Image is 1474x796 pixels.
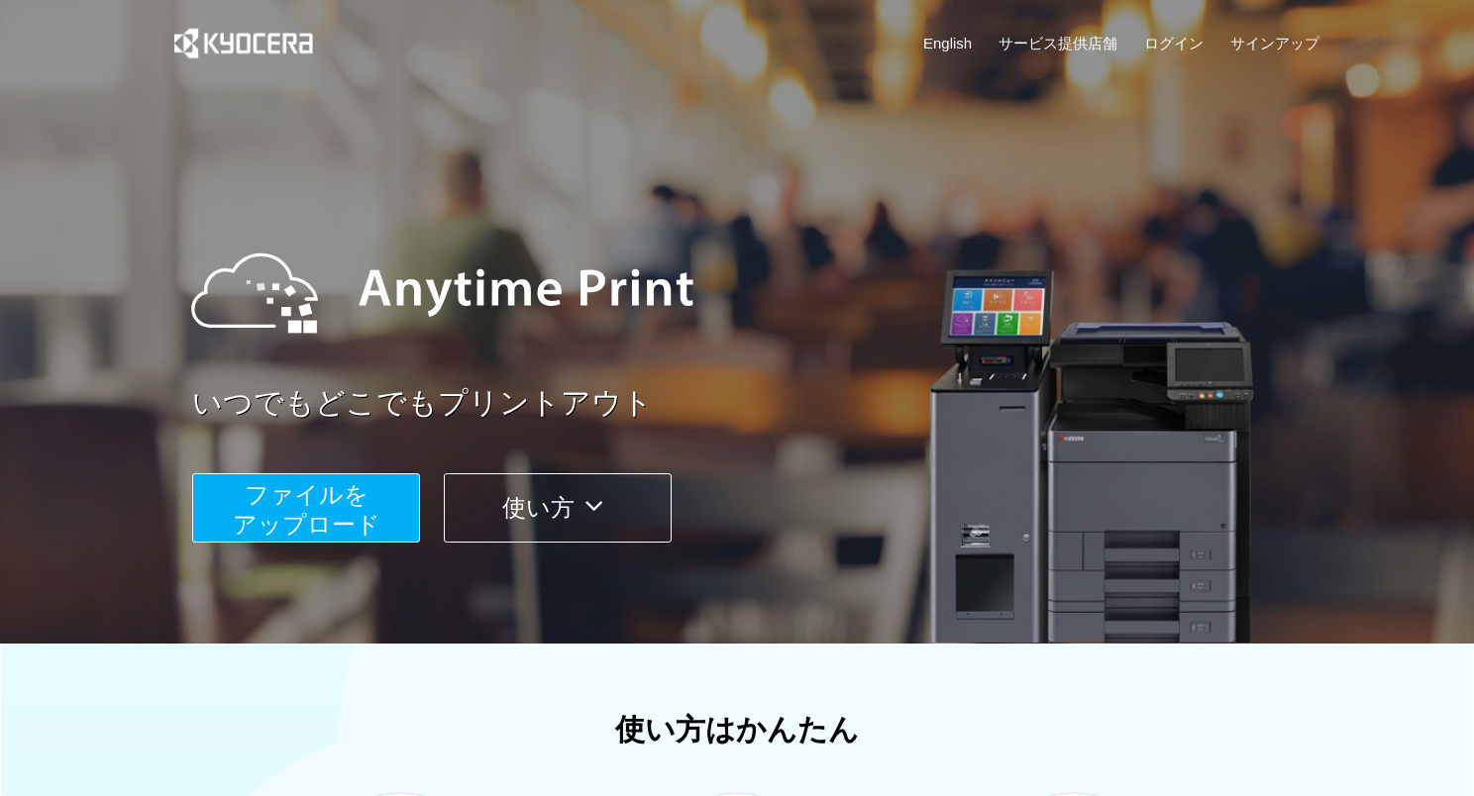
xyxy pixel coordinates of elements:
a: English [923,33,972,53]
span: ファイルを ​​アップロード [233,481,380,538]
a: ログイン [1144,33,1204,53]
a: サインアップ [1230,33,1319,53]
button: 使い方 [444,473,672,543]
a: サービス提供店舗 [999,33,1117,53]
button: ファイルを​​アップロード [192,473,420,543]
a: いつでもどこでもプリントアウト [192,382,1331,425]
